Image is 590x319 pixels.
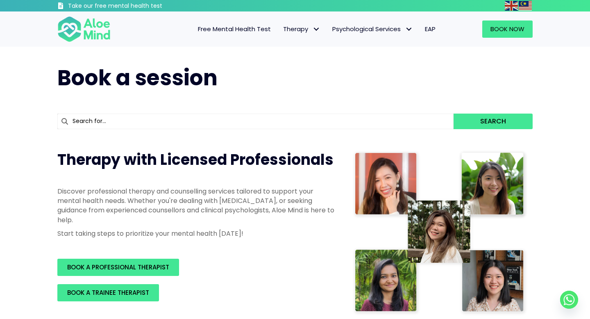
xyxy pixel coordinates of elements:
[560,291,578,309] a: Whatsapp
[454,114,533,129] button: Search
[425,25,436,33] span: EAP
[310,23,322,35] span: Therapy: submenu
[519,1,533,10] a: Malay
[482,21,533,38] a: Book Now
[57,259,179,276] a: BOOK A PROFESSIONAL THERAPIST
[67,288,149,297] span: BOOK A TRAINEE THERAPIST
[57,149,334,170] span: Therapy with Licensed Professionals
[57,2,206,11] a: Take our free mental health test
[57,63,218,93] span: Book a session
[57,229,336,238] p: Start taking steps to prioritize your mental health [DATE]!
[57,114,454,129] input: Search for...
[283,25,320,33] span: Therapy
[352,150,528,316] img: Therapist collage
[277,21,326,38] a: TherapyTherapy: submenu
[198,25,271,33] span: Free Mental Health Test
[332,25,413,33] span: Psychological Services
[490,25,524,33] span: Book Now
[192,21,277,38] a: Free Mental Health Test
[505,1,519,10] a: English
[519,1,532,11] img: ms
[419,21,442,38] a: EAP
[68,2,206,10] h3: Take our free mental health test
[403,23,415,35] span: Psychological Services: submenu
[57,16,111,43] img: Aloe mind Logo
[505,1,518,11] img: en
[57,284,159,301] a: BOOK A TRAINEE THERAPIST
[67,263,169,271] span: BOOK A PROFESSIONAL THERAPIST
[57,187,336,225] p: Discover professional therapy and counselling services tailored to support your mental health nee...
[326,21,419,38] a: Psychological ServicesPsychological Services: submenu
[121,21,442,38] nav: Menu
